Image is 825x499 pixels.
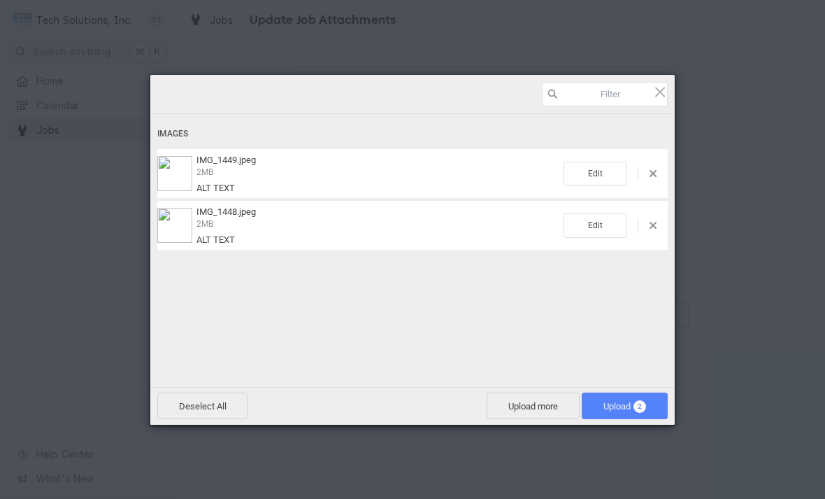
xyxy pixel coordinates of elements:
div: IMG_1449.jpeg [192,155,564,193]
img: d99b9e4d-d3d6-472f-85b5-5a21055b02a0 [157,208,192,243]
span: 2MB [196,167,213,177]
img: 820bc619-fd49-4f49-a2ce-b25e3bbf5484 [157,156,192,191]
div: Images [157,121,668,147]
span: Click here or hit ESC to close picker [652,84,668,99]
span: Alt text [196,183,235,193]
div: IMG_1448.jpeg [192,206,564,245]
span: IMG_1449.jpeg [196,155,256,165]
span: Deselect All [157,393,248,419]
span: Upload more [487,393,580,419]
span: 2 [633,400,646,413]
span: 2MB [196,219,213,229]
span: Edit [564,213,626,238]
span: Edit [564,162,626,186]
input: Filter [542,82,668,106]
span: Upload2 [582,393,668,419]
span: IMG_1448.jpeg [196,206,256,217]
span: Upload [603,401,646,412]
span: Alt text [196,234,235,245]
